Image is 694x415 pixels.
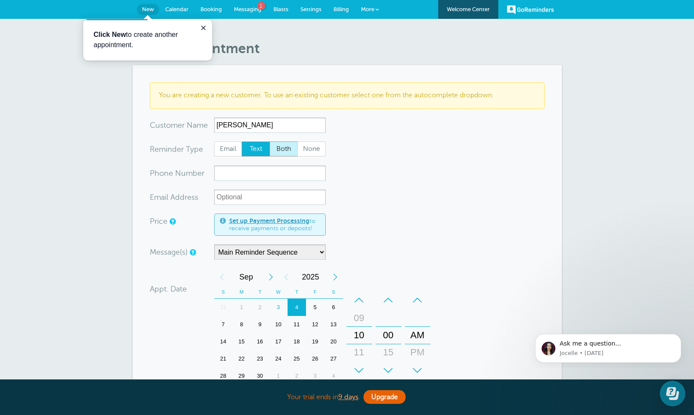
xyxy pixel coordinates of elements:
div: Wednesday, October 1 [269,367,288,385]
div: 4 [324,367,343,385]
div: Previous Month [214,268,230,286]
div: Tuesday, September 30 [251,367,269,385]
div: 30 [378,361,399,378]
div: 17 [269,333,288,350]
div: 25 [288,350,306,367]
div: 10 [269,316,288,333]
div: 6 [324,299,343,316]
span: 1 [257,2,265,10]
iframe: Intercom notifications message [522,326,694,368]
a: Set up Payment Processing [229,217,309,224]
div: 12 [306,316,324,333]
span: Text [242,142,270,156]
div: 23 [251,350,269,367]
div: Thursday, September 11 [288,316,306,333]
div: Wednesday, September 10 [269,316,288,333]
div: 30 [251,367,269,385]
label: Appt. Date [150,285,187,293]
th: M [232,286,251,299]
div: Monday, September 22 [232,350,251,367]
span: 2025 [294,268,327,286]
span: September [230,268,263,286]
div: Saturday, September 20 [324,333,343,350]
iframe: Resource center [660,381,685,406]
label: Message(s) [150,248,188,256]
div: 28 [214,367,233,385]
th: S [324,286,343,299]
span: Pho [150,169,164,177]
span: Booking [200,6,222,12]
div: 00 [378,327,399,344]
div: Today, Wednesday, September 3 [269,299,288,316]
span: Ema [150,193,165,201]
input: Optional [214,189,326,205]
div: 20 [324,333,343,350]
div: Sunday, September 14 [214,333,233,350]
span: Billing [333,6,349,12]
div: 2 [288,367,306,385]
div: 7 [214,316,233,333]
span: Cus [150,121,164,129]
div: Your trial ends in . [133,388,562,406]
span: Both [270,142,297,156]
iframe: tooltip [83,19,212,60]
div: 19 [306,333,324,350]
a: New [137,4,159,15]
a: Simple templates and custom messages will use the reminder schedule set under Settings > Reminder... [190,250,195,255]
div: 2 [251,299,269,316]
span: Blasts [273,6,288,12]
div: Monday, September 29 [232,367,251,385]
div: Thursday, October 2 [288,367,306,385]
th: T [251,286,269,299]
label: Both [270,141,298,157]
div: Minutes [376,292,401,379]
span: tomer N [164,121,193,129]
div: 31 [214,299,233,316]
div: Wednesday, September 17 [269,333,288,350]
div: 1 [232,299,251,316]
div: Thursday, September 25 [288,350,306,367]
div: Hours [346,292,372,379]
span: More [361,6,374,12]
div: AM [407,327,428,344]
span: il Add [165,193,185,201]
a: 9 days [338,393,358,401]
div: Saturday, September 13 [324,316,343,333]
th: S [214,286,233,299]
div: Next Year [327,268,343,286]
div: 14 [214,333,233,350]
div: Thursday, September 18 [288,333,306,350]
div: Thursday, September 4 [288,299,306,316]
div: Monday, September 15 [232,333,251,350]
span: Messaging [234,6,261,12]
div: ame [150,117,214,133]
div: 18 [288,333,306,350]
div: Sunday, September 28 [214,367,233,385]
span: None [298,142,325,156]
label: None [297,141,326,157]
a: An optional price for the appointment. If you set a price, you can include a payment link in your... [170,219,175,224]
th: W [269,286,288,299]
a: Upgrade [364,390,406,404]
div: PM [407,344,428,361]
div: Tuesday, September 23 [251,350,269,367]
div: 11 [288,316,306,333]
div: 15 [378,344,399,361]
div: 3 [269,299,288,316]
label: Email [214,141,242,157]
div: 8 [232,316,251,333]
div: 27 [324,350,343,367]
span: Calendar [165,6,188,12]
div: 9 [251,316,269,333]
h1: New Appointment [141,40,562,57]
div: Sunday, September 7 [214,316,233,333]
div: 4 [288,299,306,316]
